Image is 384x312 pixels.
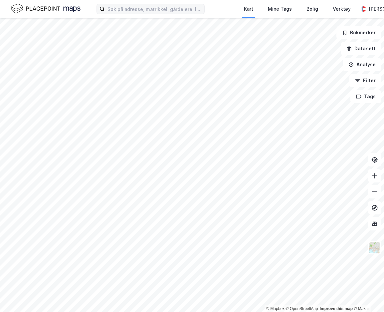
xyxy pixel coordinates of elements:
a: Improve this map [320,306,353,311]
a: OpenStreetMap [286,306,318,311]
a: Mapbox [266,306,285,311]
div: Mine Tags [268,5,292,13]
div: Bolig [306,5,318,13]
div: Kart [244,5,253,13]
img: logo.f888ab2527a4732fd821a326f86c7f29.svg [11,3,81,15]
button: Filter [349,74,381,87]
button: Tags [350,90,381,103]
button: Analyse [343,58,381,71]
iframe: Chat Widget [351,280,384,312]
div: Verktøy [333,5,351,13]
button: Datasett [341,42,381,55]
button: Bokmerker [336,26,381,39]
img: Z [368,241,381,254]
input: Søk på adresse, matrikkel, gårdeiere, leietakere eller personer [105,4,204,14]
